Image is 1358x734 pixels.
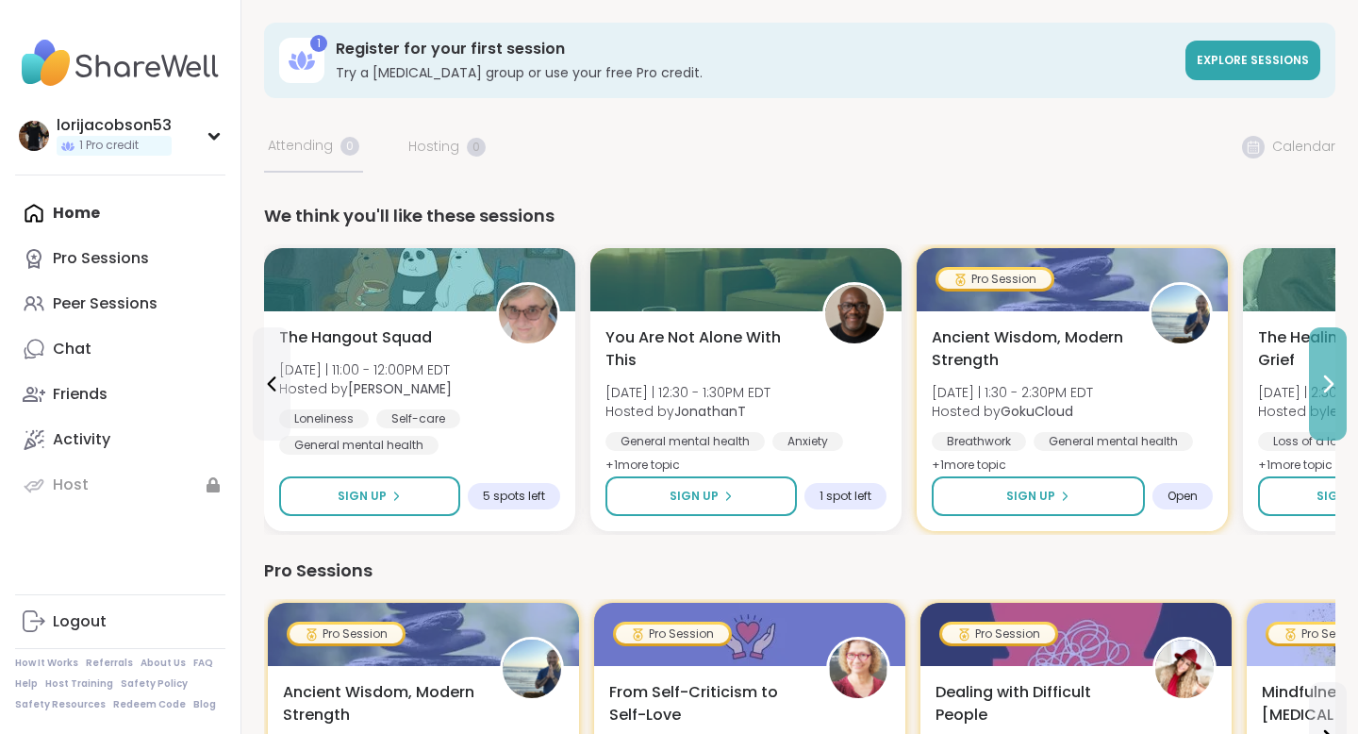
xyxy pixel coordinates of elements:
[1034,432,1193,451] div: General mental health
[932,432,1026,451] div: Breathwork
[19,121,49,151] img: lorijacobson53
[15,281,225,326] a: Peer Sessions
[336,63,1174,82] h3: Try a [MEDICAL_DATA] group or use your free Pro credit.
[670,488,719,505] span: Sign Up
[483,489,545,504] span: 5 spots left
[338,488,387,505] span: Sign Up
[1168,489,1198,504] span: Open
[290,625,403,643] div: Pro Session
[86,657,133,670] a: Referrals
[503,640,561,698] img: GokuCloud
[616,625,729,643] div: Pro Session
[829,640,887,698] img: Fausta
[820,489,871,504] span: 1 spot left
[310,35,327,52] div: 1
[15,326,225,372] a: Chat
[942,625,1055,643] div: Pro Session
[336,39,1174,59] h3: Register for your first session
[113,698,186,711] a: Redeem Code
[605,326,802,372] span: You Are Not Alone With This
[53,475,89,495] div: Host
[772,432,843,451] div: Anxiety
[376,409,460,428] div: Self-care
[283,681,479,726] span: Ancient Wisdom, Modern Strength
[15,372,225,417] a: Friends
[936,681,1132,726] span: Dealing with Difficult People
[264,558,1335,584] div: Pro Sessions
[193,657,213,670] a: FAQ
[932,326,1128,372] span: Ancient Wisdom, Modern Strength
[279,436,439,455] div: General mental health
[1155,640,1214,698] img: CLove
[264,203,1335,229] div: We think you'll like these sessions
[1197,52,1309,68] span: Explore sessions
[932,476,1145,516] button: Sign Up
[15,417,225,462] a: Activity
[193,698,216,711] a: Blog
[15,30,225,96] img: ShareWell Nav Logo
[932,402,1093,421] span: Hosted by
[1185,41,1320,80] a: Explore sessions
[15,657,78,670] a: How It Works
[53,384,108,405] div: Friends
[1006,488,1055,505] span: Sign Up
[121,677,188,691] a: Safety Policy
[15,236,225,281] a: Pro Sessions
[45,677,113,691] a: Host Training
[279,360,452,379] span: [DATE] | 11:00 - 12:00PM EDT
[79,138,139,154] span: 1 Pro credit
[932,383,1093,402] span: [DATE] | 1:30 - 2:30PM EDT
[15,599,225,644] a: Logout
[279,326,432,349] span: The Hangout Squad
[279,379,452,398] span: Hosted by
[15,462,225,508] a: Host
[57,115,172,136] div: lorijacobson53
[605,432,765,451] div: General mental health
[674,402,746,421] b: JonathanT
[1001,402,1073,421] b: GokuCloud
[53,339,91,359] div: Chat
[1151,285,1210,343] img: GokuCloud
[825,285,884,343] img: JonathanT
[499,285,557,343] img: Susan
[348,379,452,398] b: [PERSON_NAME]
[605,383,770,402] span: [DATE] | 12:30 - 1:30PM EDT
[141,657,186,670] a: About Us
[938,270,1052,289] div: Pro Session
[53,293,157,314] div: Peer Sessions
[53,429,110,450] div: Activity
[609,681,805,726] span: From Self-Criticism to Self-Love
[15,698,106,711] a: Safety Resources
[605,402,770,421] span: Hosted by
[279,409,369,428] div: Loneliness
[605,476,797,516] button: Sign Up
[53,248,149,269] div: Pro Sessions
[15,677,38,691] a: Help
[53,611,107,632] div: Logout
[279,476,460,516] button: Sign Up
